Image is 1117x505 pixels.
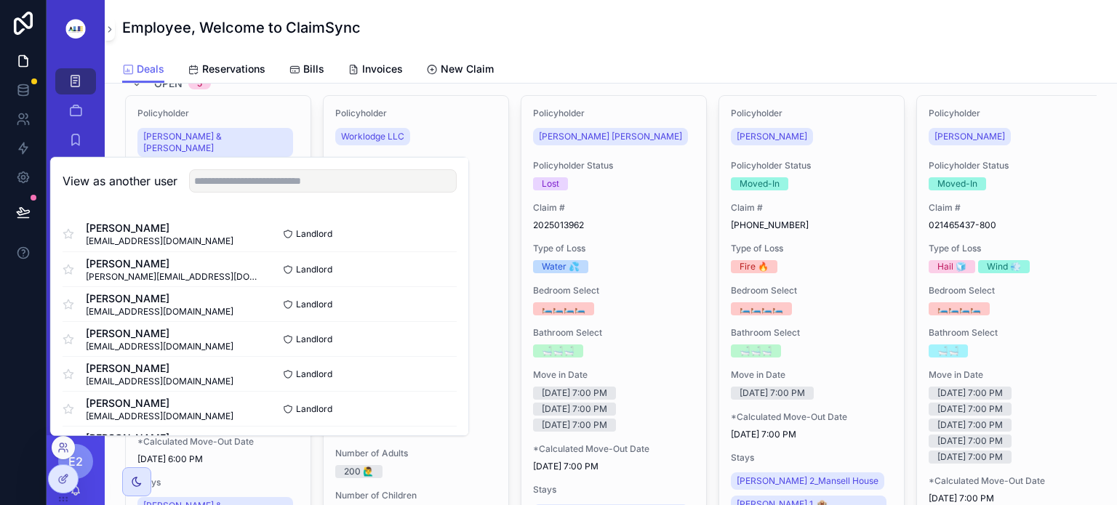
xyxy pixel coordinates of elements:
div: [DATE] 7:00 PM [542,387,607,400]
a: [PERSON_NAME] 2_Mansell House [731,472,884,490]
span: Policyholder Status [731,160,892,171]
span: [PERSON_NAME] [737,131,807,142]
span: E2 [68,453,83,470]
span: *Calculated Move-Out Date [929,475,1090,487]
a: Deals [122,56,164,84]
span: [DATE] 6:00 PM [137,453,299,465]
span: [PERSON_NAME] [86,430,233,445]
span: Number of Adults [335,448,497,459]
span: Policyholder [137,108,299,119]
div: 200 🙋‍♂️ [344,465,374,478]
span: [DATE] 7:00 PM [731,429,892,440]
div: [DATE] 7:00 PM [937,403,1003,416]
div: [DATE] 7:00 PM [542,419,607,432]
span: Move in Date [533,369,694,381]
span: 2025013962 [533,219,694,231]
span: Type of Loss [533,243,694,254]
h1: Employee, Welcome to ClaimSync [122,17,361,38]
span: [PERSON_NAME][EMAIL_ADDRESS][DOMAIN_NAME] [86,270,260,282]
span: Bedroom Select [533,285,694,296]
img: App logo [55,19,96,40]
span: Policyholder [533,108,694,119]
div: 🛁🛁🛁 [542,344,574,357]
span: Deals [137,62,164,76]
span: Bedroom Select [929,285,1090,296]
a: Reservations [188,56,265,85]
span: Move in Date [929,369,1090,381]
span: Type of Loss [731,243,892,254]
span: [PERSON_NAME] [86,291,233,305]
span: [PERSON_NAME] [86,360,233,375]
div: [DATE] 7:00 PM [542,403,607,416]
div: 🛏️🛏️🛏️🛏️ [542,302,585,315]
div: [DATE] 7:00 PM [937,387,1003,400]
span: *Calculated Move-Out Date [533,443,694,455]
div: [DATE] 7:00 PM [937,419,1003,432]
span: [DATE] 7:00 PM [929,493,1090,504]
span: Invoices [362,62,403,76]
div: scrollable content [47,58,105,435]
span: Number of Children [335,490,497,501]
span: Policyholder Status [533,160,694,171]
span: [PERSON_NAME] & [PERSON_NAME] [143,131,287,154]
div: 🛁🛁🛁 [740,344,772,357]
span: [PHONE_NUMBER] [731,219,892,231]
a: Invoices [348,56,403,85]
div: Wind 💨 [987,260,1021,273]
span: [DATE] 7:00 PM [533,461,694,472]
span: Stays [731,452,892,464]
span: New Claim [441,62,494,76]
div: [DATE] 7:00 PM [740,387,805,400]
div: Lost [542,177,559,190]
div: [DATE] 7:00 PM [937,451,1003,464]
span: Landlord [296,333,332,344]
span: Open [154,76,183,91]
span: Stays [533,484,694,496]
span: Landlord [296,403,332,414]
span: Landlord [296,298,332,310]
span: Policyholder [731,108,892,119]
span: Landlord [296,263,332,275]
div: 5 [197,78,202,89]
span: Claim # [533,202,694,214]
span: [PERSON_NAME] [PERSON_NAME] [539,131,682,142]
span: [EMAIL_ADDRESS][DOMAIN_NAME] [86,235,233,247]
span: Type of Loss [929,243,1090,254]
span: [EMAIL_ADDRESS][DOMAIN_NAME] [86,410,233,421]
span: Stays [137,477,299,488]
span: Policyholder Status [929,160,1090,171]
span: *Calculated Move-Out Date [137,436,299,448]
span: Bills [303,62,324,76]
a: Bills [289,56,324,85]
div: Moved-In [937,177,977,190]
span: Policyholder [929,108,1090,119]
span: [PERSON_NAME] [934,131,1005,142]
a: [PERSON_NAME] & [PERSON_NAME] [137,128,293,157]
span: Bedroom Select [731,285,892,296]
span: [EMAIL_ADDRESS][DOMAIN_NAME] [86,375,233,387]
span: Bathroom Select [533,327,694,339]
span: [PERSON_NAME] [86,256,260,270]
span: Landlord [296,368,332,379]
span: [PERSON_NAME] [86,326,233,340]
span: *Calculated Move-Out Date [731,411,892,423]
span: Move in Date [731,369,892,381]
div: Hail 🧊 [937,260,966,273]
span: [EMAIL_ADDRESS][DOMAIN_NAME] [86,305,233,317]
span: Claim # [929,202,1090,214]
a: New Claim [426,56,494,85]
div: 🛁🛁 [937,344,959,357]
a: [PERSON_NAME] [929,128,1011,145]
div: 🛏️🛏️🛏️🛏️ [740,302,783,315]
div: Moved-In [740,177,780,190]
span: Bathroom Select [731,327,892,339]
span: Landlord [296,228,332,240]
div: 🛏️🛏️🛏️🛏️ [937,302,981,315]
span: [PERSON_NAME] 2_Mansell House [737,475,878,487]
span: Worklodge LLC [341,131,404,142]
div: Fire 🔥 [740,260,769,273]
span: Policyholder [335,108,497,119]
span: 021465437-800 [929,219,1090,231]
a: [PERSON_NAME] [PERSON_NAME] [533,128,688,145]
span: Bathroom Select [929,327,1090,339]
